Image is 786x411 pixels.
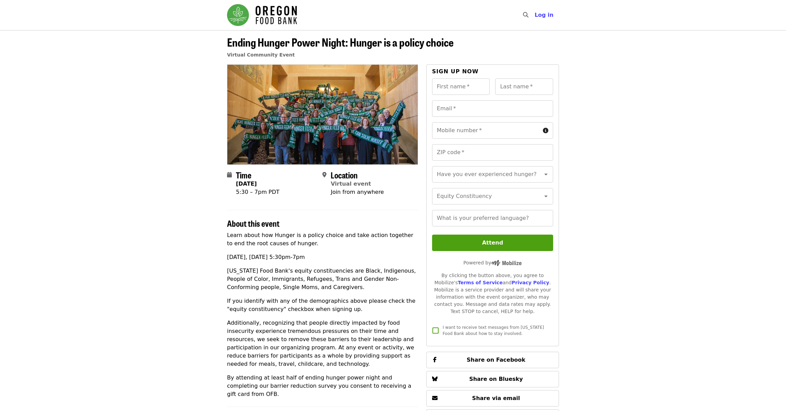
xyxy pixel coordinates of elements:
a: Privacy Policy [512,280,549,285]
span: Time [236,169,251,181]
p: Additionally, recognizing that people directly impacted by food insecurity experience tremendous ... [227,319,418,368]
p: [US_STATE] Food Bank's equity constituencies are Black, Indigenous, People of Color, Immigrants, ... [227,267,418,291]
input: Email [432,100,553,117]
a: Virtual event [331,180,371,187]
div: 5:30 – 7pm PDT [236,188,279,196]
button: Open [541,191,551,201]
span: Join from anywhere [331,189,384,195]
button: Attend [432,235,553,251]
p: Learn about how Hunger is a policy choice and take action together to end the root causes of hunger. [227,231,418,248]
button: Share via email [426,390,559,407]
p: By attending at least half of ending hunger power night and completing our barrier reduction surv... [227,374,418,398]
div: By clicking the button above, you agree to Mobilize's and . Mobilize is a service provider and wi... [432,272,553,315]
input: First name [432,78,490,95]
button: Share on Facebook [426,352,559,368]
span: Log in [535,12,553,18]
input: Last name [495,78,553,95]
img: Oregon Food Bank - Home [227,4,297,26]
button: Open [541,170,551,179]
i: calendar icon [227,172,232,178]
a: Virtual Community Event [227,52,295,58]
img: Powered by Mobilize [491,260,522,266]
i: search icon [523,12,528,18]
span: About this event [227,217,279,229]
span: Share on Bluesky [469,376,523,382]
button: Share on Bluesky [426,371,559,387]
span: Location [331,169,358,181]
input: Search [533,7,538,23]
span: Sign up now [432,68,479,75]
span: Ending Hunger Power Night: Hunger is a policy choice [227,34,454,50]
p: If you identify with any of the demographics above please check the "equity constituency" checkbo... [227,297,418,313]
span: Share on Facebook [467,357,525,363]
button: Log in [529,8,559,22]
span: I want to receive text messages from [US_STATE] Food Bank about how to stay involved. [443,325,544,336]
p: [DATE], [DATE] 5:30pm-7pm [227,253,418,261]
i: circle-info icon [543,127,548,134]
strong: [DATE] [236,180,257,187]
img: Ending Hunger Power Night: Hunger is a policy choice organized by Oregon Food Bank [227,65,418,164]
i: map-marker-alt icon [322,172,326,178]
span: Powered by [463,260,522,265]
input: ZIP code [432,144,553,161]
span: Share via email [472,395,520,401]
input: What is your preferred language? [432,210,553,226]
a: Terms of Service [458,280,503,285]
input: Mobile number [432,122,540,139]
